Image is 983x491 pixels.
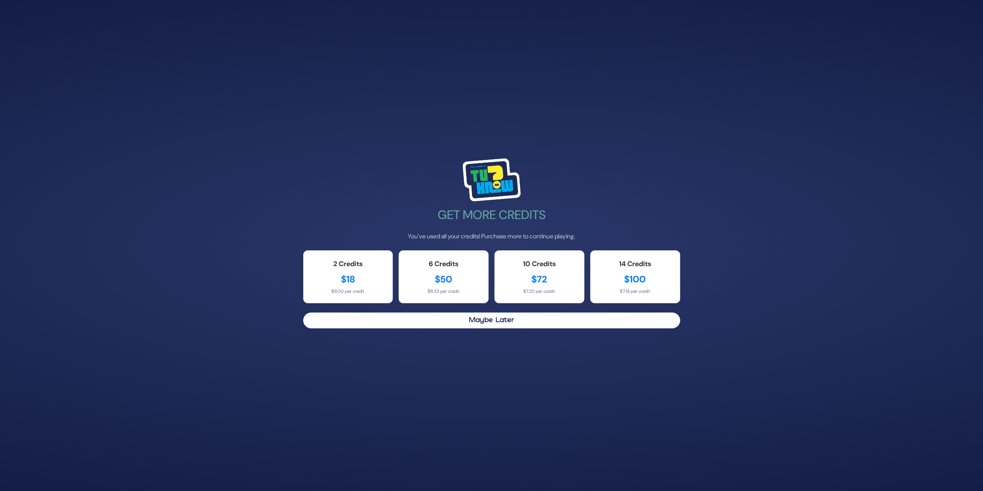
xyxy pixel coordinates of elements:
[407,259,480,269] div: 6 Credits
[503,288,576,295] div: $7.20 per credit
[463,158,521,202] img: Tournament Logo
[312,259,385,269] div: 2 Credits
[407,272,480,286] div: $50
[599,272,672,286] div: $100
[312,272,385,286] div: $18
[503,272,576,286] div: $72
[312,288,385,295] div: $9.00 per credit
[599,288,672,295] div: $7.14 per credit
[303,207,680,222] h2: Get More Credits
[407,288,480,295] div: $8.33 per credit
[503,259,576,269] div: 10 Credits
[303,313,680,328] button: Maybe Later
[303,232,680,241] p: You've used all your credits! Purchase more to continue playing.
[599,259,672,269] div: 14 Credits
